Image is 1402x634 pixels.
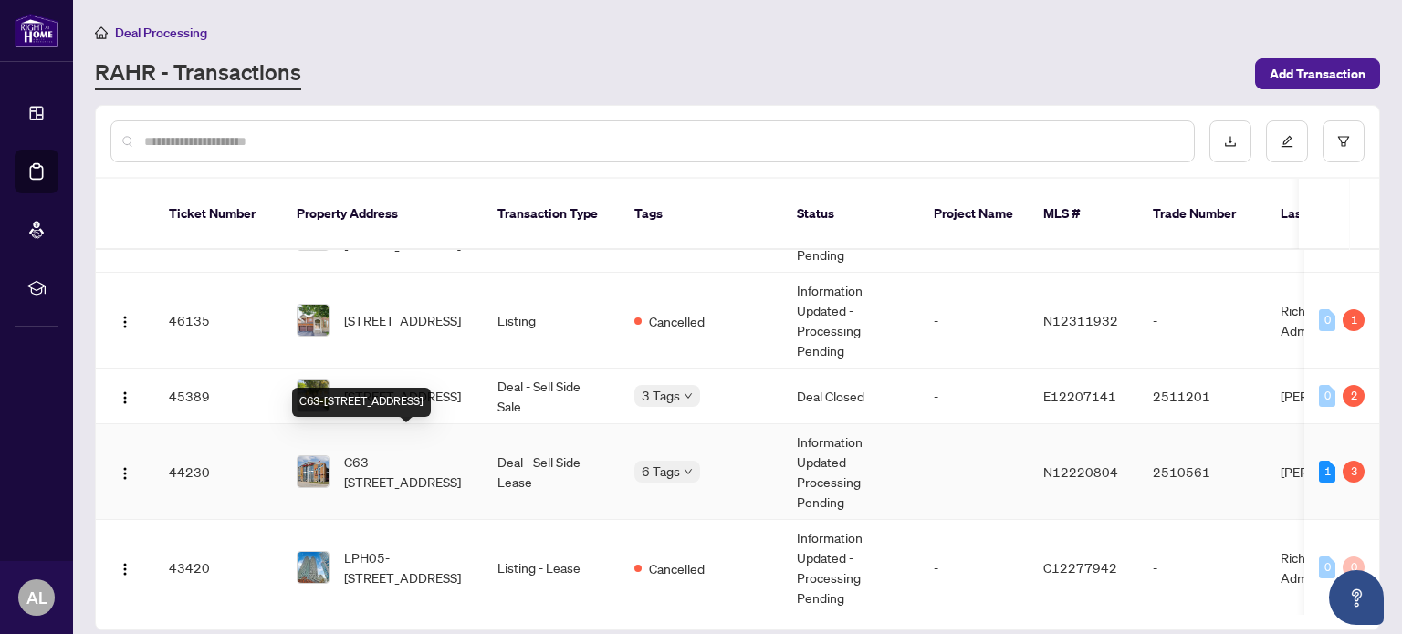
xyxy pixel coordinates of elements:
[782,424,919,520] td: Information Updated - Processing Pending
[110,553,140,582] button: Logo
[115,25,207,41] span: Deal Processing
[118,390,132,405] img: Logo
[1266,120,1308,162] button: edit
[684,467,693,476] span: down
[1270,59,1365,88] span: Add Transaction
[1343,309,1365,331] div: 1
[118,466,132,481] img: Logo
[344,386,461,406] span: [STREET_ADDRESS]
[118,562,132,577] img: Logo
[344,310,461,330] span: [STREET_ADDRESS]
[684,391,693,400] span: down
[1319,309,1335,331] div: 0
[1224,135,1237,148] span: download
[649,558,705,578] span: Cancelled
[1323,120,1365,162] button: filter
[919,520,1029,616] td: -
[1138,369,1266,424] td: 2511201
[292,388,431,417] div: C63-[STREET_ADDRESS]
[1138,179,1266,250] th: Trade Number
[1343,385,1365,407] div: 2
[782,179,919,250] th: Status
[110,457,140,486] button: Logo
[782,369,919,424] td: Deal Closed
[1255,58,1380,89] button: Add Transaction
[344,547,468,587] span: LPH05-[STREET_ADDRESS]
[118,315,132,329] img: Logo
[642,385,680,406] span: 3 Tags
[154,179,282,250] th: Ticket Number
[110,306,140,335] button: Logo
[919,179,1029,250] th: Project Name
[1043,388,1116,404] span: E12207141
[1209,120,1251,162] button: download
[649,311,705,331] span: Cancelled
[642,461,680,482] span: 6 Tags
[919,424,1029,520] td: -
[483,424,620,520] td: Deal - Sell Side Lease
[26,585,47,610] span: AL
[1281,135,1293,148] span: edit
[282,179,483,250] th: Property Address
[1043,559,1117,576] span: C12277942
[1138,273,1266,369] td: -
[1043,463,1118,480] span: N12220804
[1337,135,1350,148] span: filter
[95,57,301,90] a: RAHR - Transactions
[1029,179,1138,250] th: MLS #
[15,14,58,47] img: logo
[1319,556,1335,578] div: 0
[1043,312,1118,328] span: N12311932
[782,273,919,369] td: Information Updated - Processing Pending
[154,520,282,616] td: 43420
[298,380,329,411] img: thumbnail-img
[298,305,329,336] img: thumbnail-img
[1319,385,1335,407] div: 0
[919,369,1029,424] td: -
[298,456,329,487] img: thumbnail-img
[620,179,782,250] th: Tags
[1319,461,1335,483] div: 1
[344,452,468,492] span: C63-[STREET_ADDRESS]
[154,273,282,369] td: 46135
[1138,424,1266,520] td: 2510561
[298,552,329,583] img: thumbnail-img
[1329,570,1384,625] button: Open asap
[483,369,620,424] td: Deal - Sell Side Sale
[1138,520,1266,616] td: -
[154,424,282,520] td: 44230
[483,520,620,616] td: Listing - Lease
[483,179,620,250] th: Transaction Type
[95,26,108,39] span: home
[782,520,919,616] td: Information Updated - Processing Pending
[1343,556,1365,578] div: 0
[483,273,620,369] td: Listing
[1343,461,1365,483] div: 3
[154,369,282,424] td: 45389
[110,381,140,411] button: Logo
[919,273,1029,369] td: -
